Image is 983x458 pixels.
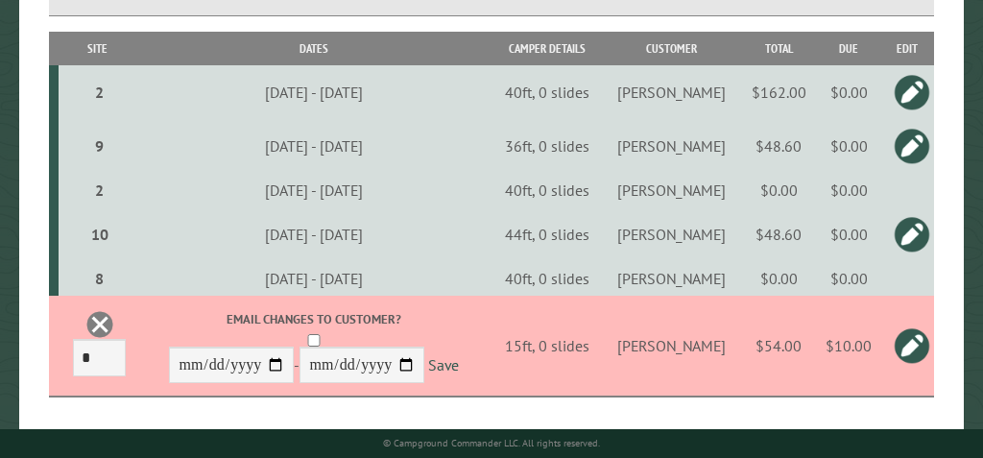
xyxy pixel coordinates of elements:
th: Customer [602,32,740,65]
th: Dates [135,32,492,65]
td: $54.00 [740,296,817,397]
div: 2 [66,83,132,102]
td: [PERSON_NAME] [602,207,740,261]
td: $48.60 [740,207,817,261]
td: 40ft, 0 slides [492,261,602,296]
td: 44ft, 0 slides [492,207,602,261]
td: $0.00 [817,119,880,173]
div: - [139,310,491,388]
td: $0.00 [817,261,880,296]
td: $48.60 [740,119,817,173]
div: [DATE] - [DATE] [139,269,491,288]
td: 15ft, 0 slides [492,296,602,397]
div: 10 [66,225,132,244]
td: [PERSON_NAME] [602,261,740,296]
td: $10.00 [817,296,880,397]
td: $0.00 [740,173,817,207]
td: $0.00 [740,261,817,296]
th: Site [59,32,135,65]
th: Total [740,32,817,65]
th: Due [817,32,880,65]
th: Edit [880,32,934,65]
div: 2 [66,181,132,200]
td: [PERSON_NAME] [602,173,740,207]
td: 36ft, 0 slides [492,119,602,173]
td: $162.00 [740,65,817,119]
label: Email changes to customer? [139,310,491,328]
td: $0.00 [817,207,880,261]
div: [DATE] - [DATE] [139,181,491,200]
small: © Campground Commander LLC. All rights reserved. [383,437,600,449]
div: 9 [66,136,132,156]
a: Save [428,356,459,375]
div: 8 [66,269,132,288]
td: 40ft, 0 slides [492,173,602,207]
th: Camper Details [492,32,602,65]
td: $0.00 [817,173,880,207]
div: [DATE] - [DATE] [139,83,491,102]
a: Delete this reservation [85,310,114,339]
td: $0.00 [817,65,880,119]
td: [PERSON_NAME] [602,119,740,173]
div: [DATE] - [DATE] [139,136,491,156]
td: [PERSON_NAME] [602,65,740,119]
td: [PERSON_NAME] [602,296,740,397]
div: [DATE] - [DATE] [139,225,491,244]
td: 40ft, 0 slides [492,65,602,119]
